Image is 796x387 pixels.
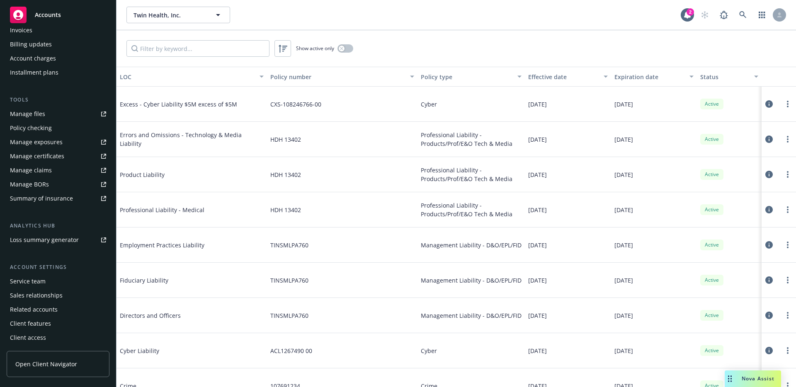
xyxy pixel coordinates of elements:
a: Service team [7,275,109,288]
div: Status [700,73,749,81]
span: [DATE] [614,311,633,320]
a: Report a Bug [716,7,732,23]
span: Active [704,347,720,354]
div: Service team [10,275,46,288]
a: more [783,205,793,215]
div: Policy type [421,73,512,81]
div: Analytics hub [7,222,109,230]
span: TINSMLPA760 [270,241,308,249]
div: Loss summary generator [10,233,79,247]
span: [DATE] [614,276,633,285]
a: Client access [7,331,109,344]
div: Summary of insurance [10,192,73,205]
div: Policy checking [10,121,52,135]
div: Manage certificates [10,150,64,163]
a: more [783,99,793,109]
span: HDH 13402 [270,170,301,179]
span: [DATE] [614,241,633,249]
span: [DATE] [528,311,547,320]
span: Nova Assist [742,375,774,382]
div: Invoices [10,24,32,37]
span: Cyber Liability [120,346,244,355]
span: Accounts [35,12,61,18]
a: Sales relationships [7,289,109,302]
button: LOC [116,67,267,87]
a: Related accounts [7,303,109,316]
div: Effective date [528,73,598,81]
a: Manage certificates [7,150,109,163]
span: [DATE] [614,135,633,144]
a: more [783,310,793,320]
div: LOC [120,73,255,81]
input: Filter by keyword... [126,40,269,57]
span: Professional Liability - Products/Prof/E&O Tech & Media [421,166,522,183]
span: Professional Liability - Medical [120,206,244,214]
button: Effective date [525,67,611,87]
a: more [783,240,793,250]
a: Invoices [7,24,109,37]
span: Cyber [421,100,437,109]
a: more [783,346,793,356]
span: [DATE] [614,170,633,179]
div: Account charges [10,52,56,65]
div: Policy number [270,73,405,81]
a: Manage exposures [7,135,109,149]
a: Installment plans [7,66,109,79]
span: Active [704,241,720,249]
a: Start snowing [696,7,713,23]
a: Billing updates [7,38,109,51]
span: Employment Practices Liability [120,241,244,249]
span: [DATE] [528,276,547,285]
span: Active [704,100,720,108]
button: Nova Assist [725,370,781,387]
button: Policy type [417,67,525,87]
span: [DATE] [614,100,633,109]
span: [DATE] [528,170,547,179]
span: Active [704,171,720,178]
span: [DATE] [614,346,633,355]
a: Manage BORs [7,178,109,191]
span: CXS-108246766-00 [270,100,321,109]
span: HDH 13402 [270,206,301,214]
button: Twin Health, Inc. [126,7,230,23]
span: Active [704,206,720,213]
span: Excess - Cyber Liability $5M excess of $5M [120,100,244,109]
span: Directors and Officers [120,311,244,320]
a: more [783,169,793,179]
div: Drag to move [725,370,735,387]
span: [DATE] [614,206,633,214]
div: Billing updates [10,38,52,51]
div: Expiration date [614,73,684,81]
a: Manage files [7,107,109,121]
span: [DATE] [528,206,547,214]
a: Client features [7,317,109,330]
div: Manage claims [10,164,52,177]
span: ACL1267490 00 [270,346,312,355]
span: [DATE] [528,346,547,355]
a: more [783,134,793,144]
span: TINSMLPA760 [270,276,308,285]
span: Twin Health, Inc. [133,11,205,19]
span: Active [704,135,720,143]
div: Related accounts [10,303,58,316]
span: Active [704,312,720,319]
a: Search [735,7,751,23]
a: Loss summary generator [7,233,109,247]
a: Account charges [7,52,109,65]
div: Manage exposures [10,135,63,149]
div: Manage files [10,107,45,121]
span: Cyber [421,346,437,355]
div: Tools [7,96,109,104]
a: Accounts [7,3,109,27]
span: Product Liability [120,170,244,179]
span: Open Client Navigator [15,360,77,368]
div: Manage BORs [10,178,49,191]
div: Client access [10,331,46,344]
span: Fiduciary Liability [120,276,244,285]
span: [DATE] [528,135,547,144]
a: Switch app [754,7,770,23]
span: Management Liability - D&O/EPL/FID [421,276,522,285]
div: Client features [10,317,51,330]
div: Sales relationships [10,289,63,302]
